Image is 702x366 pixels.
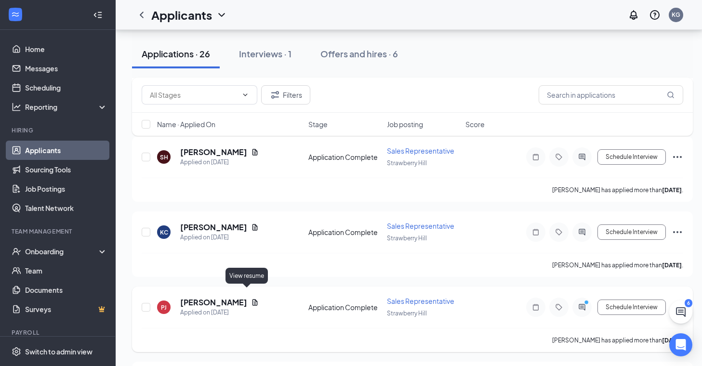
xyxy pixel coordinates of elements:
svg: ActiveChat [576,153,588,161]
svg: Ellipses [672,226,683,238]
div: Onboarding [25,247,99,256]
svg: MagnifyingGlass [667,91,675,99]
a: Team [25,261,107,280]
svg: Tag [553,303,565,311]
svg: ChevronDown [216,9,227,21]
svg: WorkstreamLogo [11,10,20,19]
svg: ActiveChat [576,303,588,311]
div: Application Complete [308,152,381,162]
span: Sales Representative [387,222,454,230]
svg: Note [530,228,542,236]
div: Interviews · 1 [239,48,291,60]
div: SH [160,153,168,161]
button: Filter Filters [261,85,310,105]
b: [DATE] [662,261,682,269]
p: [PERSON_NAME] has applied more than . [552,261,683,269]
span: Job posting [387,119,423,129]
span: Score [465,119,485,129]
div: Switch to admin view [25,347,93,356]
svg: Notifications [628,9,639,21]
a: Messages [25,59,107,78]
button: ChatActive [669,301,692,324]
span: Sales Representative [387,146,454,155]
input: Search in applications [539,85,683,105]
svg: Ellipses [672,151,683,163]
svg: Filter [269,89,281,101]
div: KG [672,11,680,19]
a: SurveysCrown [25,300,107,319]
a: Home [25,39,107,59]
svg: Tag [553,153,565,161]
svg: Analysis [12,102,21,112]
svg: QuestionInfo [649,9,661,21]
svg: Collapse [93,10,103,20]
svg: Note [530,153,542,161]
p: [PERSON_NAME] has applied more than . [552,186,683,194]
a: Talent Network [25,198,107,218]
div: Application Complete [308,302,381,312]
div: Applications · 26 [142,48,210,60]
div: KC [160,228,168,236]
a: Applicants [25,141,107,160]
a: Sourcing Tools [25,160,107,179]
button: Schedule Interview [597,149,666,165]
svg: ChatActive [675,306,687,318]
h5: [PERSON_NAME] [180,147,247,157]
div: Applied on [DATE] [180,157,259,167]
svg: ChevronDown [241,91,249,99]
p: [PERSON_NAME] has applied more than . [552,336,683,344]
span: Name · Applied On [157,119,215,129]
h5: [PERSON_NAME] [180,297,247,308]
svg: Document [251,223,259,231]
span: Strawberry Hill [387,159,427,167]
button: Schedule Interview [597,300,666,315]
span: Strawberry Hill [387,235,427,242]
div: Reporting [25,102,108,112]
div: Applied on [DATE] [180,308,259,317]
a: Documents [25,280,107,300]
a: Scheduling [25,78,107,97]
span: Strawberry Hill [387,310,427,317]
svg: Document [251,148,259,156]
svg: Tag [553,228,565,236]
div: Open Intercom Messenger [669,333,692,356]
a: Job Postings [25,179,107,198]
button: Schedule Interview [597,224,666,240]
h5: [PERSON_NAME] [180,222,247,233]
div: 6 [685,299,692,307]
div: Hiring [12,126,106,134]
svg: ActiveChat [576,228,588,236]
svg: Document [251,299,259,306]
svg: Settings [12,347,21,356]
div: Applied on [DATE] [180,233,259,242]
div: Team Management [12,227,106,235]
h1: Applicants [151,7,212,23]
span: Sales Representative [387,297,454,305]
svg: Note [530,303,542,311]
svg: UserCheck [12,247,21,256]
div: Payroll [12,328,106,337]
b: [DATE] [662,337,682,344]
div: Application Complete [308,227,381,237]
div: Offers and hires · 6 [320,48,398,60]
svg: PrimaryDot [582,300,594,307]
div: PJ [161,303,167,312]
input: All Stages [150,90,238,100]
div: View resume [225,268,268,284]
svg: ChevronLeft [136,9,147,21]
b: [DATE] [662,186,682,194]
span: Stage [308,119,328,129]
